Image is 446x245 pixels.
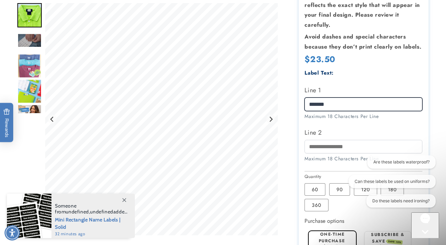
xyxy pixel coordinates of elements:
[305,85,422,96] label: Line 1
[5,225,20,240] div: Accessibility Menu
[17,3,42,27] div: Go to slide 2
[55,231,128,237] span: 32 minutes ago
[305,113,422,120] div: Maximum 18 Characters Per Line
[305,127,422,138] label: Line 2
[17,54,42,78] img: Stick N' Wear® Labels - Label Land
[387,239,403,245] span: SAVE 15%
[17,33,42,48] img: null
[266,115,276,124] button: Next slide
[17,28,42,53] div: Go to slide 3
[3,109,10,137] span: Rewards
[305,155,422,162] div: Maximum 18 Characters Per Line
[305,69,334,77] label: Label Text:
[305,173,322,180] legend: Quantity
[329,183,350,196] label: 90
[66,209,89,215] span: undefined
[17,79,42,103] div: Go to slide 5
[55,215,128,231] span: Mini Rectangle Name Labels | Solid
[339,155,439,214] iframe: Gorgias live chat conversation starters
[17,79,42,103] img: Stick N' Wear® Labels - Label Land
[55,203,128,215] span: Someone from , added this product to their cart.
[17,54,42,78] div: Go to slide 4
[371,231,405,244] label: Subscribe & save
[305,199,329,211] label: 360
[305,33,421,51] strong: Avoid dashes and special characters because they don’t print clearly on labels.
[90,209,113,215] span: undefined
[305,53,335,65] span: $23.50
[319,231,345,244] label: One-time purchase
[305,217,344,225] label: Purchase options
[17,3,42,27] img: Stick N' Wear® Labels - Label Land
[17,104,42,129] div: Go to slide 6
[411,212,439,238] iframe: Gorgias live chat messenger
[48,115,57,124] button: Previous slide
[17,104,42,129] img: Stick N' Wear® Labels - Label Land
[305,183,325,196] label: 60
